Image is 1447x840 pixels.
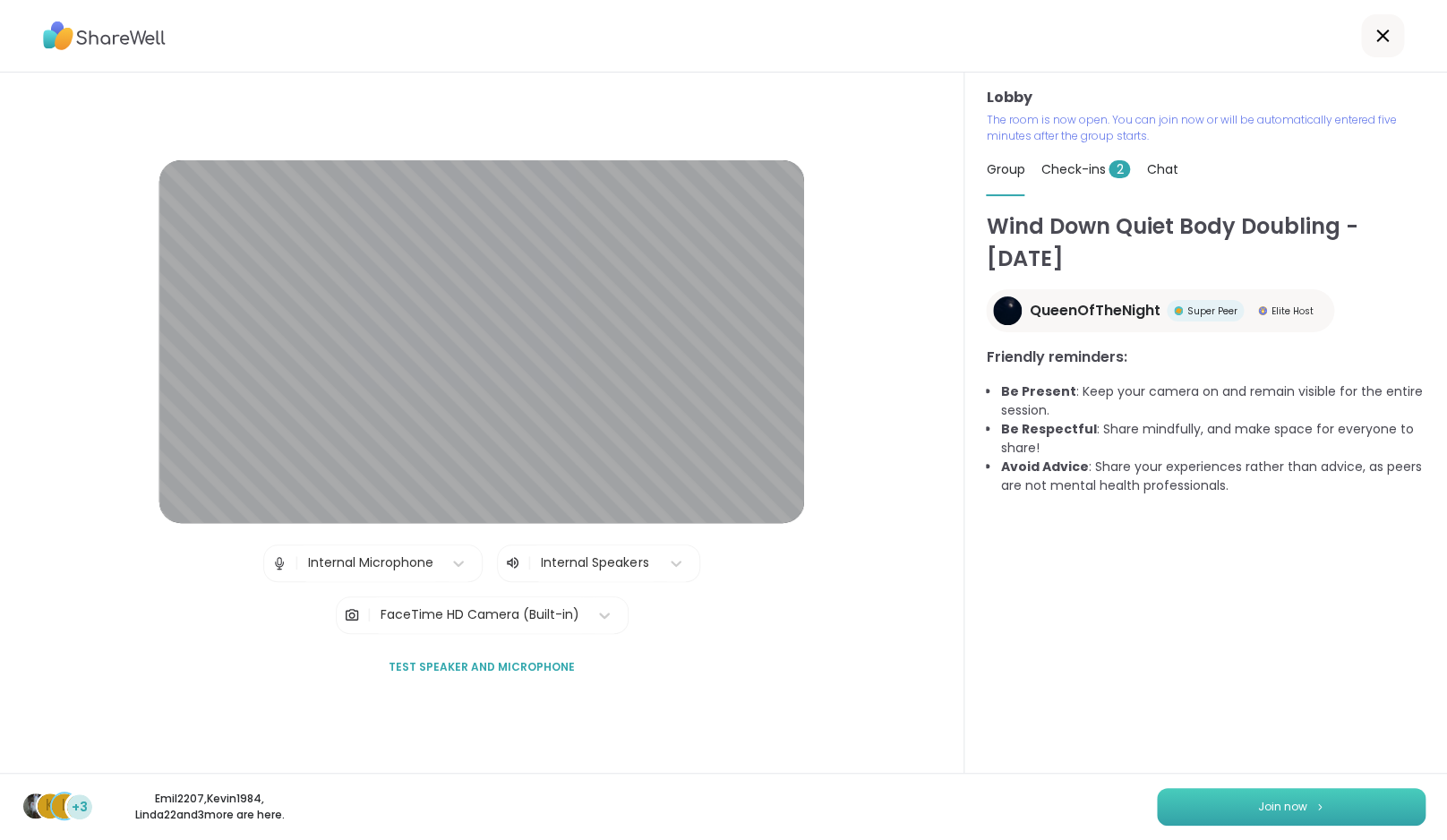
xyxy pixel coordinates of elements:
span: | [295,545,299,581]
b: Be Present [1000,382,1075,400]
img: Camera [344,597,360,633]
span: 2 [1109,160,1130,178]
p: The room is now open. You can join now or will be automatically entered five minutes after the gr... [986,112,1426,144]
span: Chat [1146,160,1177,178]
img: ShareWell Logomark [1314,801,1325,811]
b: Avoid Advice [1000,458,1088,476]
p: Emil2207 , Kevin1984 , Linda22 and 3 more are here. [109,791,310,823]
img: QueenOfTheNight [993,296,1022,325]
a: QueenOfTheNightQueenOfTheNightSuper PeerSuper PeerElite HostElite Host [986,289,1334,332]
span: | [367,597,372,633]
li: : Share your experiences rather than advice, as peers are not mental health professionals. [1000,458,1426,495]
span: QueenOfTheNight [1029,300,1160,321]
span: +3 [72,798,88,817]
span: Test speaker and microphone [389,659,575,675]
span: L [62,794,68,818]
img: Emil2207 [23,793,48,819]
img: Microphone [271,545,287,581]
span: Group [986,160,1024,178]
button: Join now [1157,788,1426,826]
h1: Wind Down Quiet Body Doubling - [DATE] [986,210,1426,275]
span: Join now [1258,799,1307,815]
span: Check-ins [1040,160,1130,178]
b: Be Respectful [1000,420,1096,438]
img: ShareWell Logo [43,15,166,56]
span: Elite Host [1271,304,1313,318]
img: Super Peer [1174,306,1183,315]
img: Elite Host [1258,306,1267,315]
span: K [46,794,55,818]
span: | [527,553,532,574]
li: : Keep your camera on and remain visible for the entire session. [1000,382,1426,420]
div: FaceTime HD Camera (Built-in) [381,605,579,624]
h3: Friendly reminders: [986,347,1426,368]
li: : Share mindfully, and make space for everyone to share! [1000,420,1426,458]
span: Super Peer [1186,304,1237,318]
div: Internal Microphone [308,553,433,572]
h3: Lobby [986,87,1426,108]
button: Test speaker and microphone [381,648,582,686]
